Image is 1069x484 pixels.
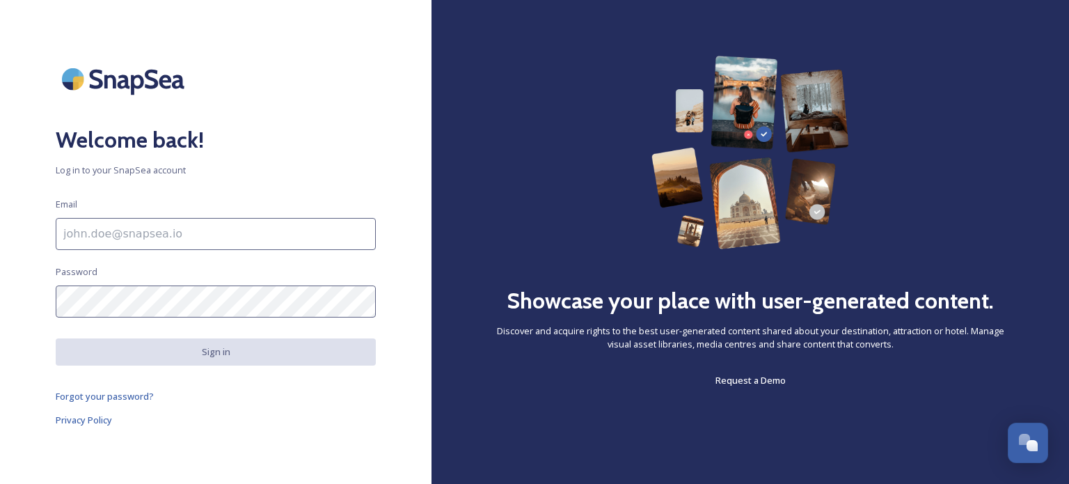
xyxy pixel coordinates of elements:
span: Privacy Policy [56,414,112,426]
button: Sign in [56,338,376,366]
span: Forgot your password? [56,390,154,403]
h2: Welcome back! [56,123,376,157]
span: Discover and acquire rights to the best user-generated content shared about your destination, att... [487,325,1013,351]
button: Open Chat [1008,423,1048,463]
a: Request a Demo [715,372,786,389]
a: Privacy Policy [56,412,376,428]
span: Password [56,265,97,279]
input: john.doe@snapsea.io [56,218,376,250]
img: SnapSea Logo [56,56,195,102]
span: Log in to your SnapSea account [56,164,376,177]
img: 63b42ca75bacad526042e722_Group%20154-p-800.png [651,56,849,249]
span: Email [56,198,77,211]
span: Request a Demo [715,374,786,387]
a: Forgot your password? [56,388,376,405]
h2: Showcase your place with user-generated content. [507,284,994,318]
